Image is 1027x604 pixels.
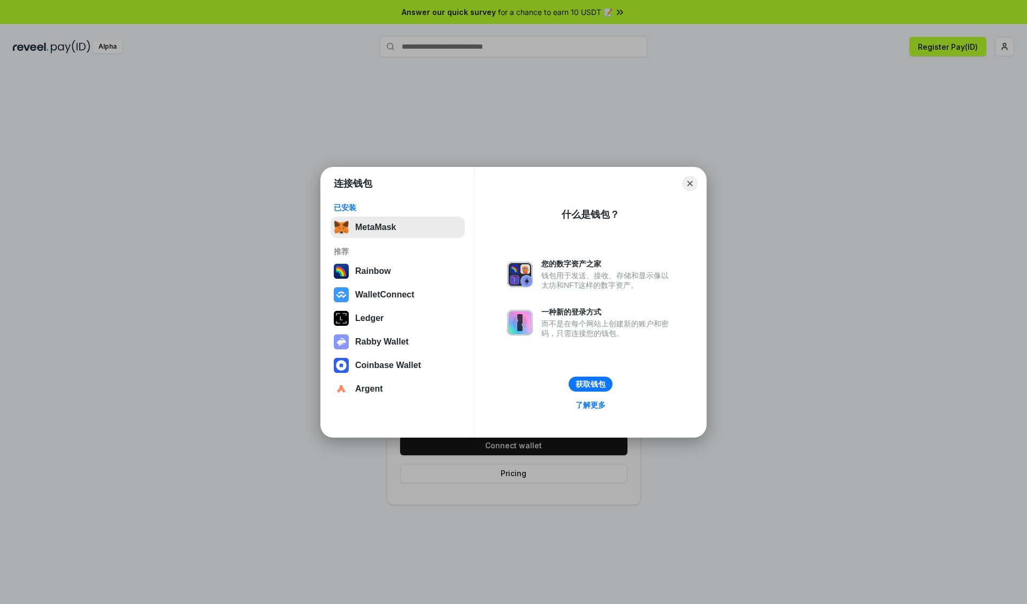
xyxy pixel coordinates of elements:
[355,337,409,347] div: Rabby Wallet
[355,314,384,323] div: Ledger
[334,177,372,190] h1: 连接钱包
[334,287,349,302] img: svg+xml,%3Csvg%20width%3D%2228%22%20height%3D%2228%22%20viewBox%3D%220%200%2028%2028%22%20fill%3D...
[541,271,674,290] div: 钱包用于发送、接收、存储和显示像以太坊和NFT这样的数字资产。
[576,379,606,389] div: 获取钱包
[569,377,612,392] button: 获取钱包
[334,334,349,349] img: svg+xml,%3Csvg%20xmlns%3D%22http%3A%2F%2Fwww.w3.org%2F2000%2Fsvg%22%20fill%3D%22none%22%20viewBox...
[541,307,674,317] div: 一种新的登录方式
[355,384,383,394] div: Argent
[355,290,415,300] div: WalletConnect
[562,208,619,221] div: 什么是钱包？
[355,361,421,370] div: Coinbase Wallet
[507,310,533,335] img: svg+xml,%3Csvg%20xmlns%3D%22http%3A%2F%2Fwww.w3.org%2F2000%2Fsvg%22%20fill%3D%22none%22%20viewBox...
[334,358,349,373] img: svg+xml,%3Csvg%20width%3D%2228%22%20height%3D%2228%22%20viewBox%3D%220%200%2028%2028%22%20fill%3D...
[334,264,349,279] img: svg+xml,%3Csvg%20width%3D%22120%22%20height%3D%22120%22%20viewBox%3D%220%200%20120%20120%22%20fil...
[334,381,349,396] img: svg+xml,%3Csvg%20width%3D%2228%22%20height%3D%2228%22%20viewBox%3D%220%200%2028%2028%22%20fill%3D...
[355,266,391,276] div: Rainbow
[331,331,465,353] button: Rabby Wallet
[334,311,349,326] img: svg+xml,%3Csvg%20xmlns%3D%22http%3A%2F%2Fwww.w3.org%2F2000%2Fsvg%22%20width%3D%2228%22%20height%3...
[541,319,674,338] div: 而不是在每个网站上创建新的账户和密码，只需连接您的钱包。
[331,355,465,376] button: Coinbase Wallet
[683,176,698,191] button: Close
[576,400,606,410] div: 了解更多
[331,378,465,400] button: Argent
[541,259,674,269] div: 您的数字资产之家
[331,284,465,305] button: WalletConnect
[334,247,462,256] div: 推荐
[331,308,465,329] button: Ledger
[334,220,349,235] img: svg+xml,%3Csvg%20fill%3D%22none%22%20height%3D%2233%22%20viewBox%3D%220%200%2035%2033%22%20width%...
[569,398,612,412] a: 了解更多
[331,261,465,282] button: Rainbow
[355,223,396,232] div: MetaMask
[334,203,462,212] div: 已安装
[331,217,465,238] button: MetaMask
[507,262,533,287] img: svg+xml,%3Csvg%20xmlns%3D%22http%3A%2F%2Fwww.w3.org%2F2000%2Fsvg%22%20fill%3D%22none%22%20viewBox...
